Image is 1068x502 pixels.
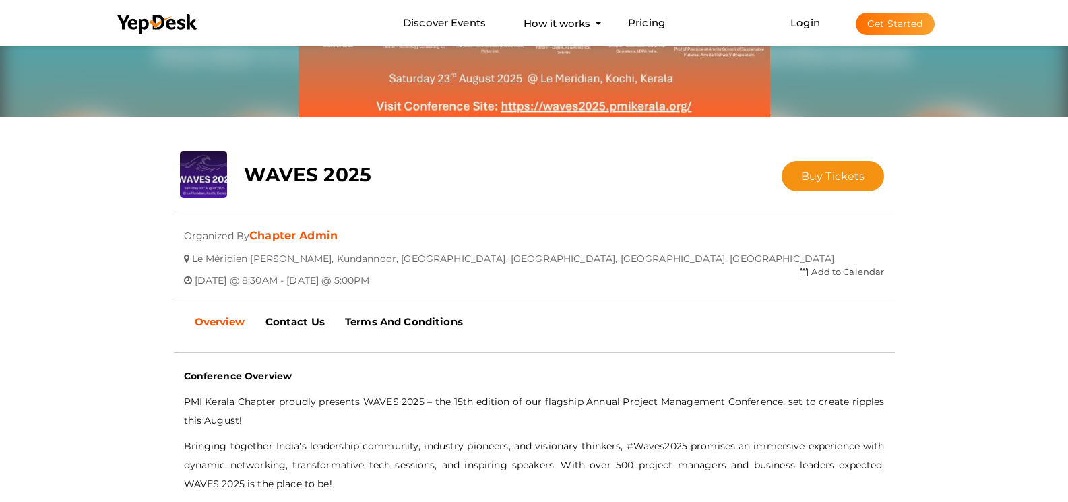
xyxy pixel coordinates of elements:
button: Buy Tickets [782,161,885,191]
a: Pricing [628,11,665,36]
b: Conference Overview [184,370,292,382]
b: WAVES 2025 [244,163,371,186]
b: Contact Us [265,315,325,328]
p: PMI Kerala Chapter proudly presents WAVES 2025 – the 15th edition of our flagship Annual Project ... [184,392,885,430]
button: Get Started [856,13,935,35]
span: Le Méridien [PERSON_NAME], Kundannoor, [GEOGRAPHIC_DATA], [GEOGRAPHIC_DATA], [GEOGRAPHIC_DATA], [... [192,243,835,265]
b: Terms And Conditions [345,315,463,328]
span: [DATE] @ 8:30AM - [DATE] @ 5:00PM [195,264,370,286]
a: Chapter Admin [249,229,338,242]
a: Add to Calendar [800,266,884,277]
span: Organized By [184,220,250,242]
a: Overview [185,305,255,339]
img: S4WQAGVX_small.jpeg [180,151,227,198]
p: Bringing together India's leadership community, industry pioneers, and visionary thinkers, #Waves... [184,437,885,493]
b: Overview [195,315,245,328]
span: Buy Tickets [801,170,865,183]
a: Login [790,16,820,29]
a: Terms And Conditions [335,305,473,339]
button: How it works [520,11,594,36]
a: Contact Us [255,305,335,339]
a: Discover Events [403,11,486,36]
